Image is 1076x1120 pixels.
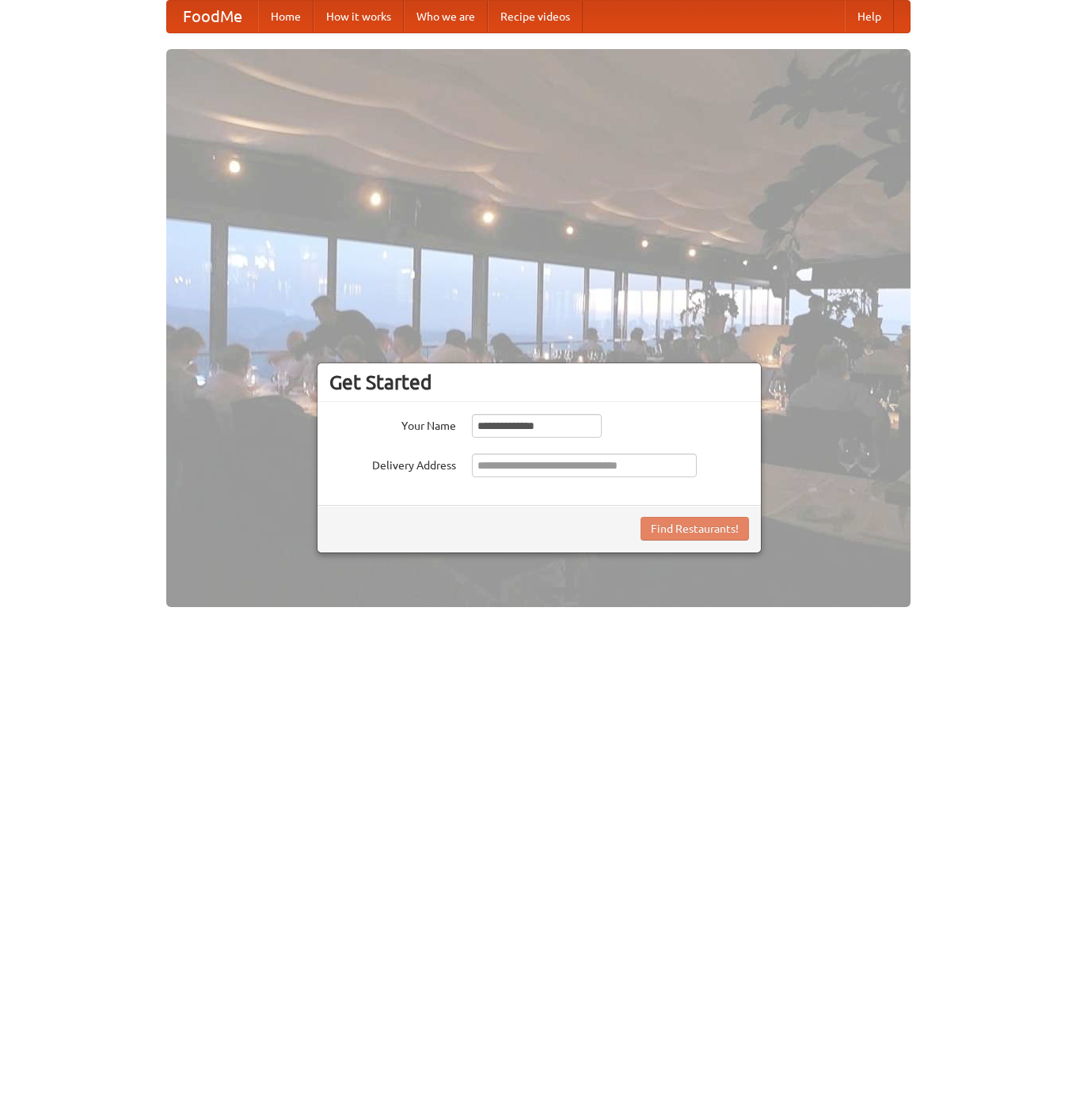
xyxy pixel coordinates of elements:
[329,454,456,473] label: Delivery Address
[314,1,404,32] a: How it works
[488,1,583,32] a: Recipe videos
[329,370,749,394] h3: Get Started
[329,414,456,434] label: Your Name
[845,1,894,32] a: Help
[167,1,258,32] a: FoodMe
[404,1,488,32] a: Who we are
[641,517,749,541] button: Find Restaurants!
[258,1,314,32] a: Home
